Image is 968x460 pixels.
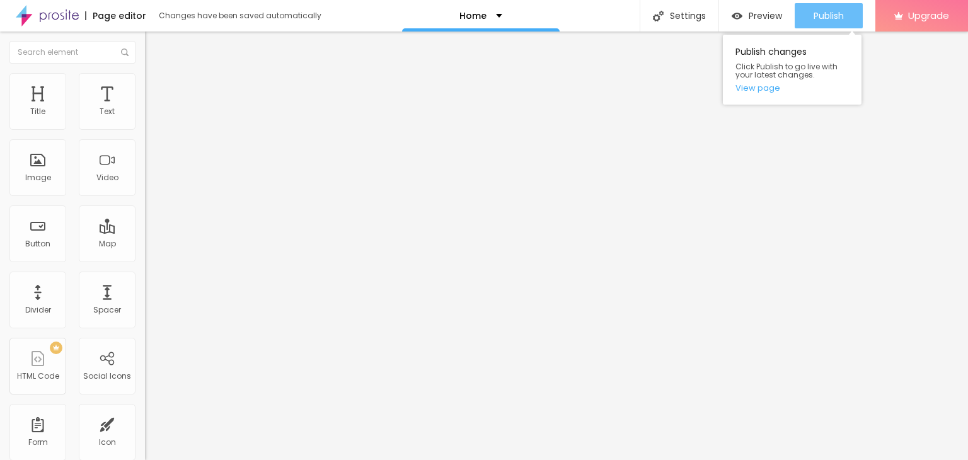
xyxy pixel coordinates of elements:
div: Changes have been saved automatically [159,12,321,20]
button: Publish [795,3,863,28]
span: Publish [814,11,844,21]
a: View page [735,84,849,92]
p: Home [459,11,487,20]
div: Icon [99,438,116,447]
div: Divider [25,306,51,314]
div: HTML Code [17,372,59,381]
div: Page editor [85,11,146,20]
span: Click Publish to go live with your latest changes. [735,62,849,79]
img: Icone [121,49,129,56]
img: Icone [653,11,664,21]
div: Image [25,173,51,182]
div: Video [96,173,118,182]
div: Button [25,239,50,248]
iframe: Editor [145,32,968,460]
span: Upgrade [908,10,949,21]
input: Search element [9,41,135,64]
div: Form [28,438,48,447]
div: Text [100,107,115,116]
span: Preview [749,11,782,21]
div: Spacer [93,306,121,314]
img: view-1.svg [732,11,742,21]
div: Title [30,107,45,116]
div: Publish changes [723,35,861,105]
div: Social Icons [83,372,131,381]
button: Preview [719,3,795,28]
div: Map [99,239,116,248]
